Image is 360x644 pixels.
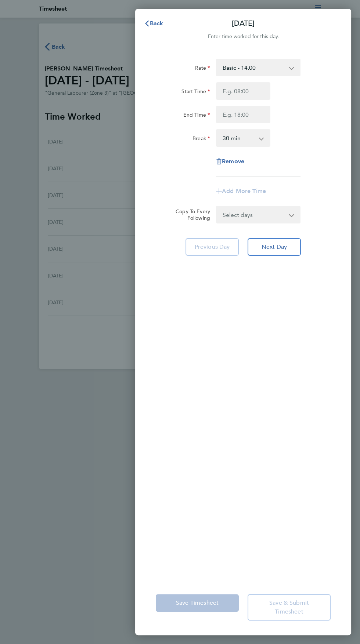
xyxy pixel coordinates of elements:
label: End Time [183,112,210,120]
label: Rate [195,65,210,73]
button: Back [137,16,171,31]
span: Remove [222,158,244,165]
button: Remove [216,159,244,164]
input: E.g. 08:00 [216,82,270,100]
label: Break [192,135,210,144]
span: Next Day [262,243,287,251]
label: Copy To Every Following [171,208,210,221]
label: Start Time [181,88,210,97]
div: Enter time worked for this day. [135,32,351,41]
button: Next Day [248,238,301,256]
p: [DATE] [232,18,255,29]
input: E.g. 18:00 [216,106,270,123]
span: Back [150,20,163,27]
